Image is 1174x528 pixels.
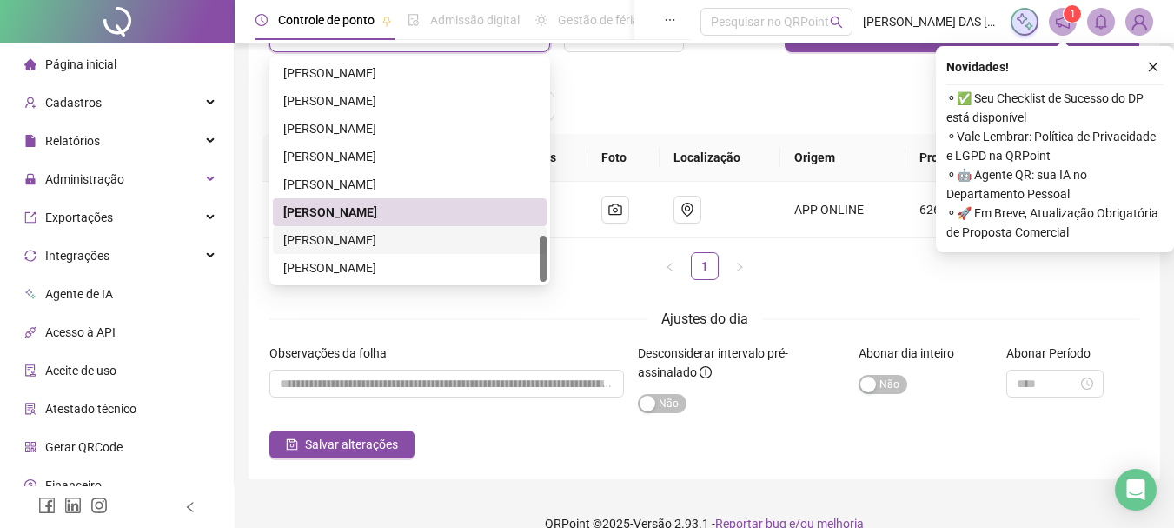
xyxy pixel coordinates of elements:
[408,14,420,26] span: file-done
[283,231,536,250] div: [PERSON_NAME]
[45,57,116,71] span: Página inicial
[305,435,398,454] span: Salvar alterações
[278,13,375,27] span: Controle de ponto
[1006,344,1102,363] label: Abonar Período
[863,12,1000,31] span: [PERSON_NAME] DAS [PERSON_NAME] COMERCIAL
[905,182,1146,238] td: 62686172025091908010472
[45,440,123,454] span: Gerar QRCode
[273,198,547,226] div: ROBERCY VALENTE DE CASTRO
[45,325,116,339] span: Acesso à API
[45,211,113,224] span: Exportações
[45,478,102,492] span: Financeiro
[24,479,36,491] span: dollar
[273,170,547,198] div: REGINALDO PEREIRA DUARTE
[64,497,82,514] span: linkedin
[535,14,547,26] span: sun
[780,134,905,182] th: Origem
[273,59,547,87] div: MÁRIO LUIZ SOUSA ANDRADE
[283,258,536,277] div: [PERSON_NAME]
[946,89,1164,127] span: ⚬ ✅ Seu Checklist de Sucesso do DP está disponível
[680,203,694,217] span: environment
[700,366,712,378] span: info-circle
[283,91,536,110] div: [PERSON_NAME]
[1115,469,1157,511] div: Open Intercom Messenger
[905,134,1146,182] th: Protocolo
[660,134,781,182] th: Localização
[269,344,398,363] label: Observações da folha
[24,211,36,224] span: export
[283,119,536,138] div: [PERSON_NAME]
[638,346,788,379] span: Desconsiderar intervalo pré-assinalado
[45,134,100,148] span: Relatórios
[430,13,520,27] span: Admissão digital
[90,497,108,514] span: instagram
[726,252,753,280] button: right
[184,501,196,513] span: left
[273,143,547,170] div: RAILTON CRISPIM SILVA DOS SANTOS
[24,250,36,262] span: sync
[273,87,547,115] div: OQUIMAR CARDOSO RAMIRO
[1015,12,1034,31] img: sparkle-icon.fc2bf0ac1784a2077858766a79e2daf3.svg
[946,165,1164,204] span: ⚬ 🤖 Agente QR: sua IA no Departamento Pessoal
[24,58,36,70] span: home
[946,127,1164,165] span: ⚬ Vale Lembrar: Política de Privacidade e LGPD na QRPoint
[24,97,36,109] span: user-add
[24,173,36,185] span: lock
[1147,61,1159,73] span: close
[283,147,536,166] div: [PERSON_NAME]
[1093,14,1109,30] span: bell
[780,182,905,238] td: APP ONLINE
[24,364,36,377] span: audit
[24,326,36,338] span: api
[692,253,718,279] a: 1
[1126,9,1152,35] img: 88193
[45,364,116,378] span: Aceite de uso
[24,441,36,453] span: qrcode
[45,287,113,301] span: Agente de IA
[273,115,547,143] div: PAULO ROBERTO CORREA DE MENEZES
[38,497,56,514] span: facebook
[283,203,536,222] div: [PERSON_NAME]
[24,403,36,415] span: solution
[830,16,843,29] span: search
[286,438,298,451] span: save
[946,204,1164,242] span: ⚬ 🚀 Em Breve, Atualização Obrigatória de Proposta Comercial
[1055,14,1071,30] span: notification
[664,14,676,26] span: ellipsis
[859,344,965,363] label: Abonar dia inteiro
[45,96,102,110] span: Cadastros
[24,135,36,147] span: file
[273,254,547,282] div: WALLACE PINHEIRO DOS SANTOS
[656,252,684,280] button: left
[608,203,622,217] span: camera
[45,402,136,416] span: Atestado técnico
[946,57,1009,77] span: Novidades !
[734,262,745,272] span: right
[269,431,415,458] button: Salvar alterações
[665,262,675,272] span: left
[661,311,748,327] span: Ajustes do dia
[283,63,536,83] div: [PERSON_NAME]
[45,249,109,263] span: Integrações
[691,252,719,280] li: 1
[558,13,646,27] span: Gestão de férias
[283,175,536,194] div: [PERSON_NAME]
[381,16,392,26] span: pushpin
[45,172,124,186] span: Administração
[1070,8,1076,20] span: 1
[1064,5,1081,23] sup: 1
[587,134,659,182] th: Foto
[656,252,684,280] li: Página anterior
[255,14,268,26] span: clock-circle
[726,252,753,280] li: Próxima página
[273,226,547,254] div: SAMUEL COSTA RODRIGUES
